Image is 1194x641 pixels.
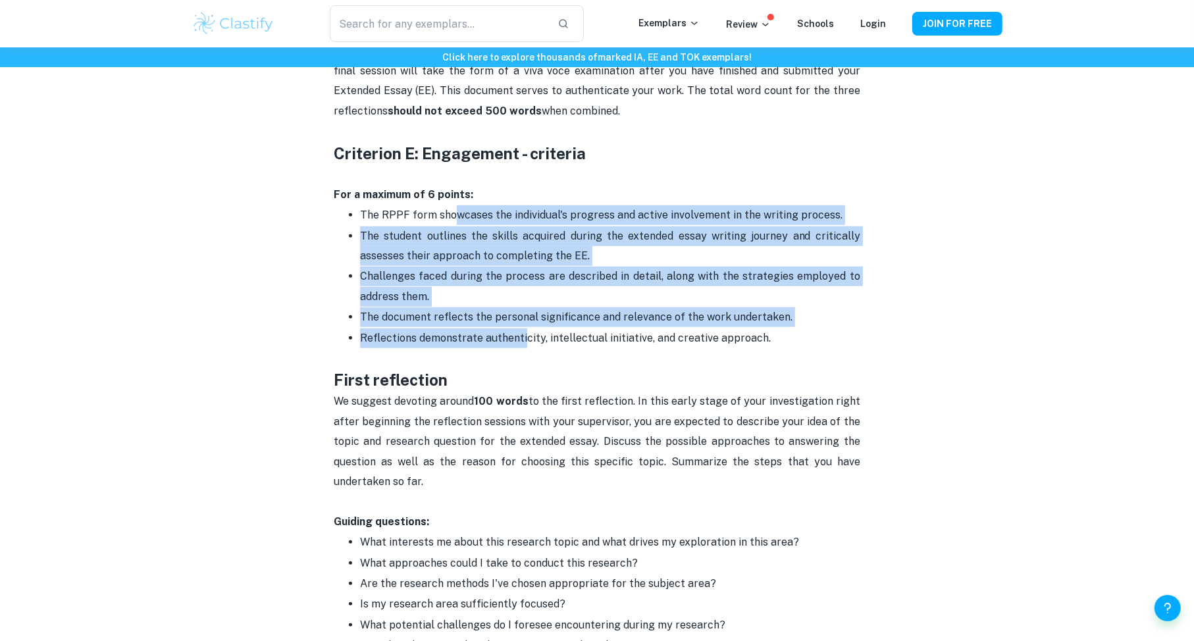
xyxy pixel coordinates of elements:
[475,395,529,407] strong: 100 words
[360,532,860,552] p: What interests me about this research topic and what drives my exploration in this area?
[334,188,473,201] strong: For a maximum of 6 points:
[388,105,542,117] strong: should not exceed 500 words
[334,144,586,163] strong: Criterion E: Engagement - criteria
[360,574,860,594] p: Are the research methods I've chosen appropriate for the subject area?
[797,18,834,29] a: Schools
[360,328,860,348] p: Reflections demonstrate authenticity, intellectual initiative, and creative approach.
[360,267,860,307] p: Challenges faced during the process are described in detail, along with the strategies employed t...
[726,17,771,32] p: Review
[360,307,860,327] p: The document reflects the personal significance and relevance of the work undertaken.
[3,50,1191,64] h6: Click here to explore thousands of marked IA, EE and TOK exemplars !
[334,392,860,492] p: We suggest devoting around to the first reflection. In this early stage of your investigation rig...
[1155,595,1181,621] button: Help and Feedback
[334,515,429,528] strong: Guiding questions:
[360,205,860,225] p: The RPPF form showcases the individual's progress and active involvement in the writing process.
[638,16,700,30] p: Exemplars
[912,12,1002,36] button: JOIN FOR FREE
[192,11,275,37] img: Clastify logo
[330,5,547,42] input: Search for any exemplars...
[334,368,860,392] h3: First reflection
[360,553,860,573] p: What approaches could I take to conduct this research?
[360,226,860,267] p: The student outlines the skills acquired during the extended essay writing journey and critically...
[360,615,860,635] p: What potential challenges do I foresee encountering during my research?
[360,594,860,614] p: Is my research area sufficiently focused?
[860,18,886,29] a: Login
